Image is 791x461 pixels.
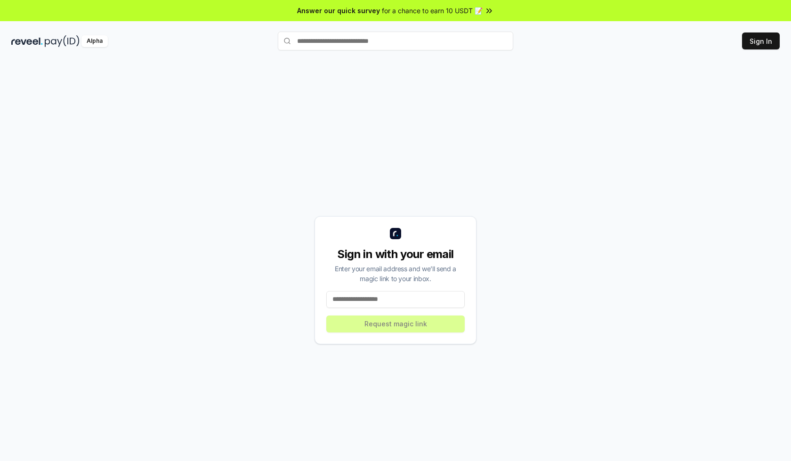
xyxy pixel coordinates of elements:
[326,247,465,262] div: Sign in with your email
[11,35,43,47] img: reveel_dark
[382,6,483,16] span: for a chance to earn 10 USDT 📝
[742,32,780,49] button: Sign In
[326,264,465,283] div: Enter your email address and we’ll send a magic link to your inbox.
[390,228,401,239] img: logo_small
[45,35,80,47] img: pay_id
[81,35,108,47] div: Alpha
[297,6,380,16] span: Answer our quick survey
